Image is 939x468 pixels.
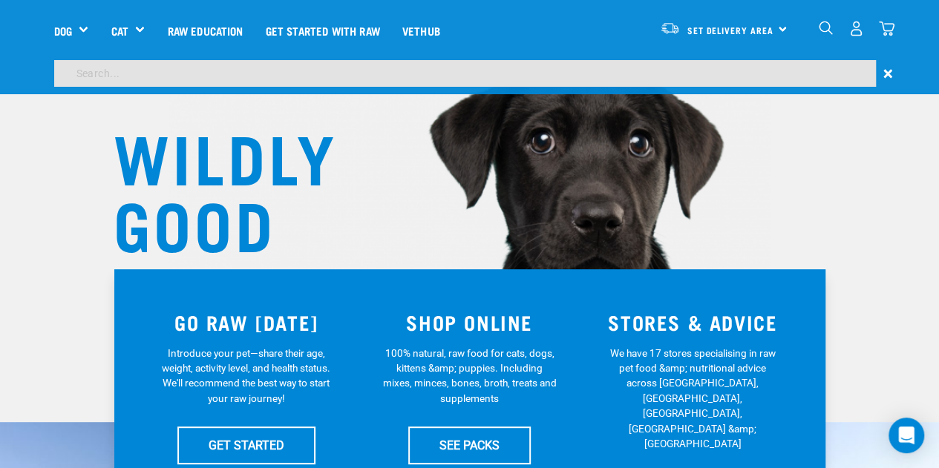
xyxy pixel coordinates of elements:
[255,1,391,60] a: Get started with Raw
[111,22,128,39] a: Cat
[889,418,924,453] div: Open Intercom Messenger
[819,21,833,35] img: home-icon-1@2x.png
[156,1,254,60] a: Raw Education
[367,311,572,334] h3: SHOP ONLINE
[54,22,72,39] a: Dog
[408,426,531,464] a: SEE PACKS
[159,346,333,406] p: Introduce your pet—share their age, weight, activity level, and health status. We'll recommend th...
[848,21,864,36] img: user.png
[177,426,315,464] a: GET STARTED
[54,60,876,87] input: Search...
[114,122,410,322] h1: WILDLY GOOD NUTRITION
[144,311,350,334] h3: GO RAW [DATE]
[883,60,893,87] span: ×
[879,21,894,36] img: home-icon@2x.png
[687,27,773,33] span: Set Delivery Area
[606,346,780,452] p: We have 17 stores specialising in raw pet food &amp; nutritional advice across [GEOGRAPHIC_DATA],...
[391,1,451,60] a: Vethub
[590,311,796,334] h3: STORES & ADVICE
[382,346,557,406] p: 100% natural, raw food for cats, dogs, kittens &amp; puppies. Including mixes, minces, bones, bro...
[660,22,680,35] img: van-moving.png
